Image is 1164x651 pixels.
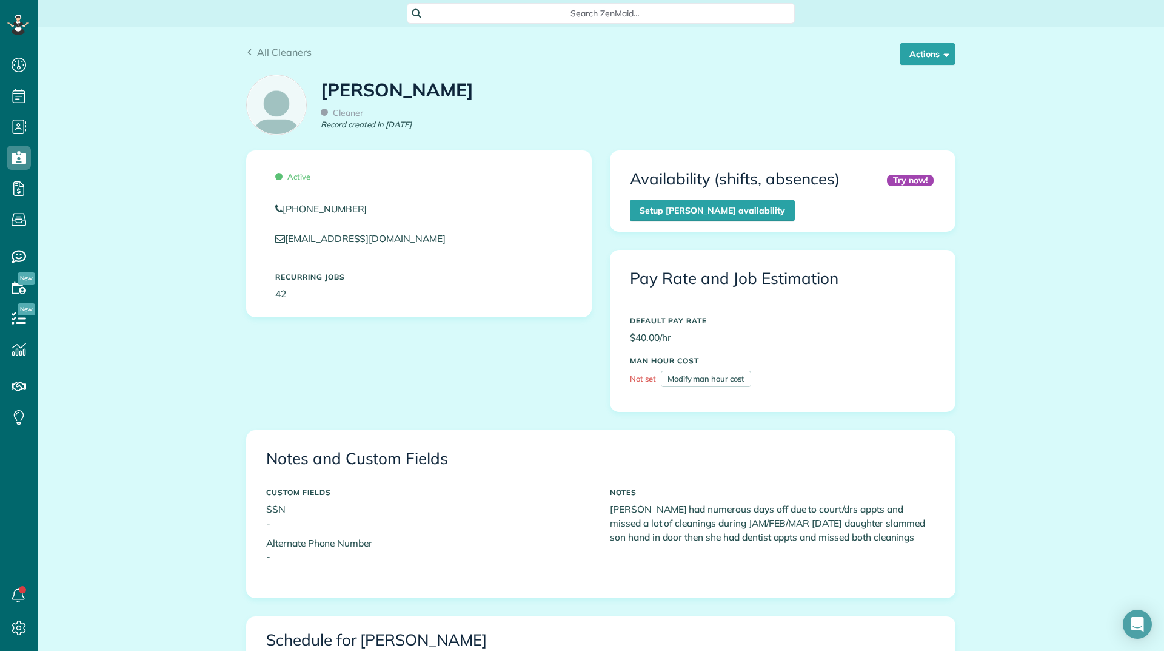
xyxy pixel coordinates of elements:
[275,172,310,181] span: Active
[247,75,306,135] img: employee_icon-c2f8239691d896a72cdd9dc41cfb7b06f9d69bdd837a2ad469be8ff06ab05b5f.png
[630,200,795,221] a: Setup [PERSON_NAME] availability
[246,45,312,59] a: All Cleaners
[266,450,935,468] h3: Notes and Custom Fields
[275,232,457,245] a: [EMAIL_ADDRESS][DOMAIN_NAME]
[630,317,935,325] h5: DEFAULT PAY RATE
[630,270,935,288] h3: Pay Rate and Job Estimation
[266,502,592,530] p: SSN -
[900,43,955,65] button: Actions
[275,273,563,281] h5: Recurring Jobs
[887,175,934,186] div: Try now!
[321,119,412,130] em: Record created in [DATE]
[266,488,592,496] h5: CUSTOM FIELDS
[266,536,592,564] p: Alternate Phone Number -
[275,287,563,301] p: 42
[661,371,751,387] a: Modify man hour cost
[610,502,935,544] p: [PERSON_NAME] had numerous days off due to court/drs appts and missed a lot of cleanings during J...
[630,331,935,345] p: $40.00/hr
[630,357,935,365] h5: MAN HOUR COST
[266,632,935,649] h3: Schedule for [PERSON_NAME]
[321,107,363,118] span: Cleaner
[18,303,35,315] span: New
[1123,610,1152,639] div: Open Intercom Messenger
[18,272,35,285] span: New
[257,46,312,58] span: All Cleaners
[630,170,840,188] h3: Availability (shifts, absences)
[630,374,656,383] span: Not set
[321,80,473,100] h1: [PERSON_NAME]
[275,202,563,216] a: [PHONE_NUMBER]
[610,488,935,496] h5: NOTES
